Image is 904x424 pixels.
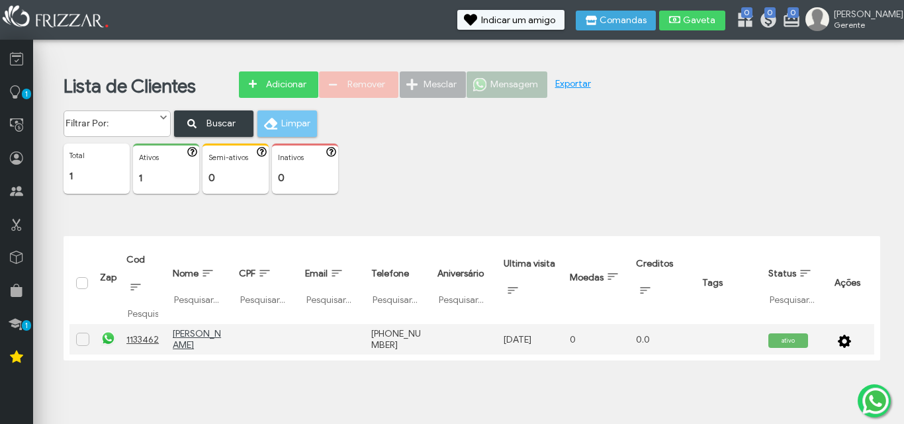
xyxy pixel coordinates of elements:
th: Creditos: activate to sort column ascending [629,242,696,324]
div: [PHONE_NUMBER] [371,328,424,351]
input: Pesquisar... [305,293,358,306]
a: [PERSON_NAME] [173,328,221,351]
th: Ações [828,242,874,324]
input: Pesquisar... [371,293,424,306]
a: Exportar [555,78,591,89]
p: Inativos [278,153,332,162]
td: [DATE] [497,324,563,355]
span: Telefone [371,268,409,279]
input: Pesquisar... [239,293,292,306]
th: Telefone [365,242,431,324]
span: Comandas [600,16,647,25]
span: Ações [835,277,860,288]
button: ui-button [324,147,342,160]
span: Aniversário [437,268,484,279]
span: Nome [173,268,199,279]
button: ui-button [254,147,273,160]
th: Ultima visita: activate to sort column ascending [497,242,563,324]
p: 0 [278,172,332,184]
button: Limpar [257,110,317,137]
span: ui-button [844,329,845,349]
input: Pesquisar... [768,293,821,306]
button: Indicar um amigo [457,10,565,30]
span: ativo [768,333,808,348]
input: Pesquisar... [437,293,490,306]
img: whatsapp.png [100,330,116,347]
a: 0 [736,11,749,32]
span: [PERSON_NAME] [834,9,893,20]
img: whatsapp.png [860,385,891,417]
p: Ativos [139,153,193,162]
p: 1 [139,172,193,184]
span: 0 [741,7,752,18]
span: Ultima visita [504,258,555,269]
span: Limpar [281,114,308,134]
a: 0 [782,11,795,32]
span: Buscar [198,113,244,134]
th: Tags [696,242,762,324]
span: Status [768,268,796,279]
th: CPF: activate to sort column ascending [232,242,298,324]
button: Comandas [576,11,656,30]
span: Gaveta [683,16,716,25]
input: Pesquisar... [126,307,159,320]
input: Pesquisar... [173,293,226,306]
span: Creditos [636,258,673,269]
td: 0 [563,324,629,355]
th: Zap [93,242,120,324]
th: Nome: activate to sort column ascending [166,242,232,324]
th: Cod: activate to sort column ascending [120,242,166,324]
span: Moedas [570,272,604,283]
span: Cod [126,254,145,265]
a: Lista de Clientes [64,75,196,98]
th: Status: activate to sort column ascending [762,242,828,324]
div: Selecionar tudo [77,278,86,287]
span: 0 [788,7,799,18]
button: Gaveta [659,11,725,30]
a: [PERSON_NAME] Gerente [805,7,897,34]
span: Email [305,268,328,279]
span: 1 [22,320,31,331]
button: Adicionar [239,71,318,98]
p: Total [69,151,124,160]
span: Indicar um amigo [481,16,555,25]
th: Email: activate to sort column ascending [298,242,365,324]
a: 0 [759,11,772,32]
th: Moedas: activate to sort column ascending [563,242,629,324]
button: Buscar [174,110,253,137]
span: Zap [100,272,116,283]
span: Tags [702,277,723,288]
p: 0 [208,172,263,184]
button: ui-button [185,147,203,160]
p: 1 [69,170,124,182]
th: Aniversário [431,242,497,324]
span: Adicionar [263,75,309,95]
span: CPF [239,268,255,279]
span: Gerente [834,20,893,30]
td: 0.0 [629,324,696,355]
label: Filtrar Por: [64,111,158,129]
span: 1 [22,89,31,99]
u: 1133462 [126,334,159,345]
p: Semi-ativos [208,153,263,162]
button: ui-button [835,329,854,349]
span: 0 [764,7,776,18]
